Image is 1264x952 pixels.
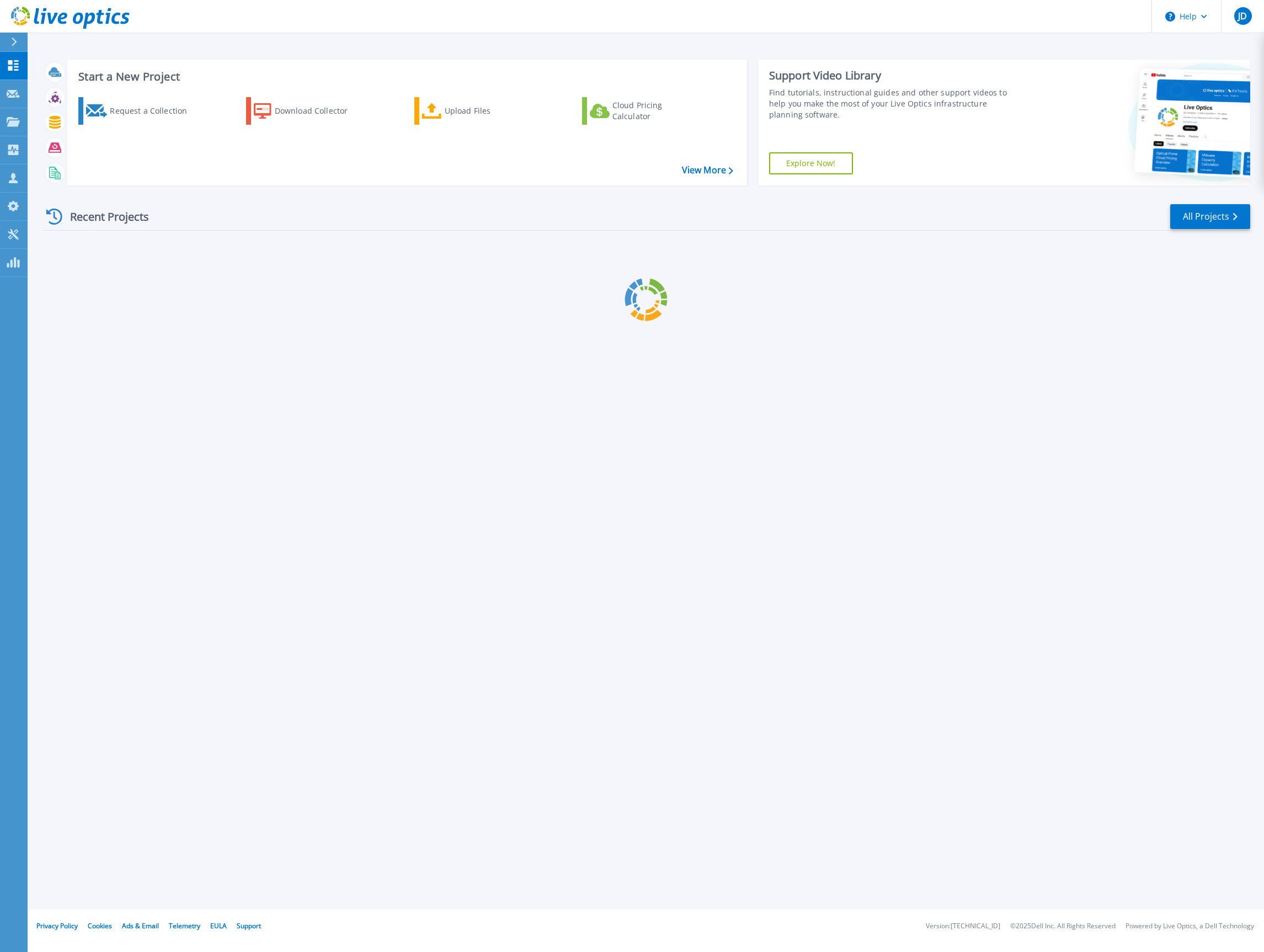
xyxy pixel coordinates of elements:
[769,87,1022,120] div: Find tutorials, instructional guides and other support videos to help you make the most of your L...
[445,100,533,122] div: Upload Files
[78,97,201,125] a: Request a Collection
[1238,12,1247,20] span: JD
[1170,204,1250,229] a: All Projects
[682,165,733,175] a: View More
[42,203,164,230] div: Recent Projects
[612,100,701,122] div: Cloud Pricing Calculator
[769,68,1022,83] div: Support Video Library
[769,152,853,174] a: Explore Now!
[110,100,198,122] div: Request a Collection
[582,97,705,125] a: Cloud Pricing Calculator
[88,921,112,930] a: Cookies
[275,100,363,122] div: Download Collector
[169,921,200,930] a: Telemetry
[36,921,78,930] a: Privacy Policy
[1010,923,1116,930] li: © 2025 Dell Inc. All Rights Reserved
[926,923,1000,930] li: Version: [TECHNICAL_ID]
[78,71,733,83] h3: Start a New Project
[246,97,369,125] a: Download Collector
[210,921,227,930] a: EULA
[237,921,261,930] a: Support
[122,921,159,930] a: Ads & Email
[414,97,537,125] a: Upload Files
[1126,923,1254,930] li: Powered by Live Optics, a Dell Technology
